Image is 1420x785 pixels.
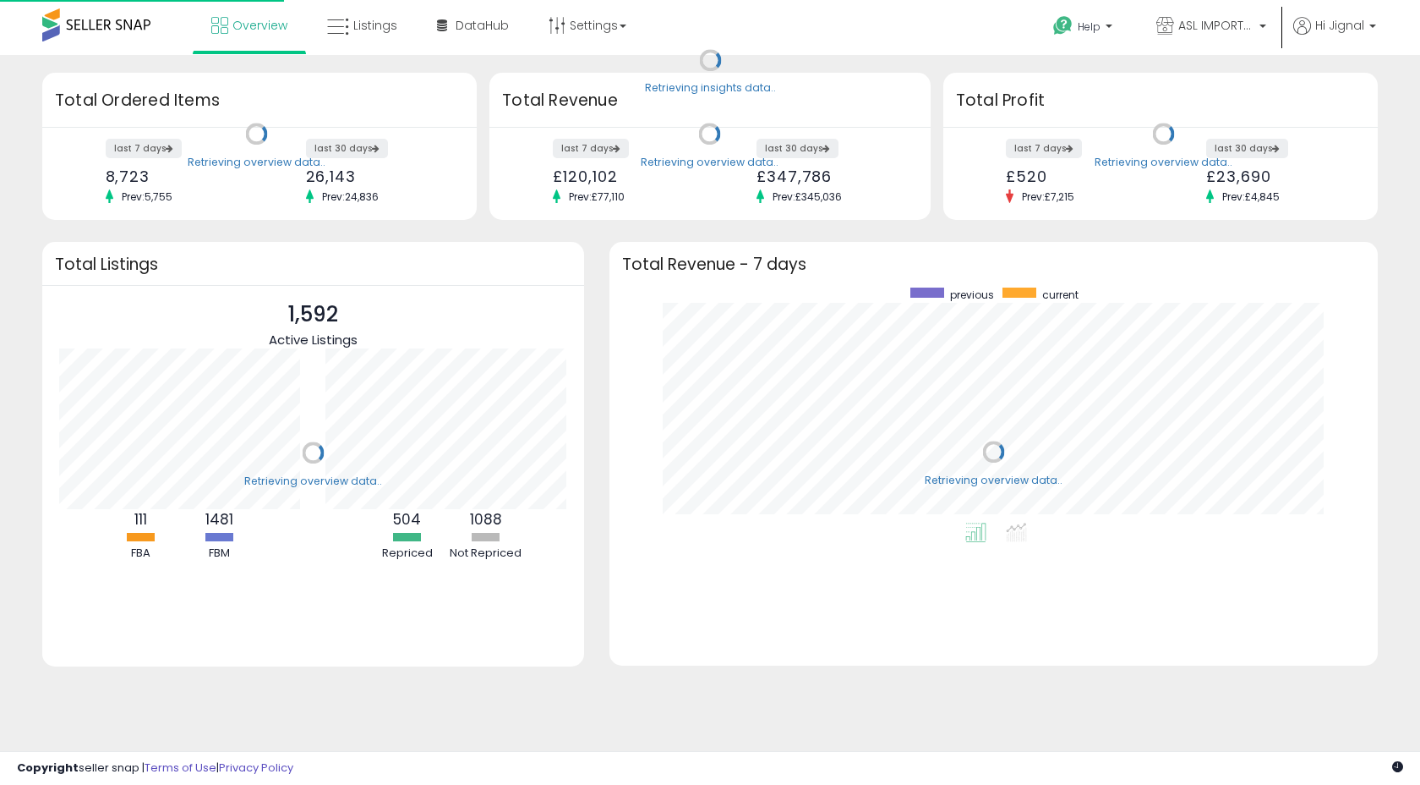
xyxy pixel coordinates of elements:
[244,474,382,489] div: Retrieving overview data..
[1095,155,1232,170] div: Retrieving overview data..
[456,17,509,34] span: DataHub
[1315,17,1364,34] span: Hi Jignal
[353,17,397,34] span: Listings
[1178,17,1254,34] span: ASL IMPORTED
[188,155,325,170] div: Retrieving overview data..
[1078,19,1100,34] span: Help
[641,155,778,170] div: Retrieving overview data..
[1293,17,1376,55] a: Hi Jignal
[1052,15,1073,36] i: Get Help
[232,17,287,34] span: Overview
[925,473,1062,488] div: Retrieving overview data..
[1040,3,1129,55] a: Help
